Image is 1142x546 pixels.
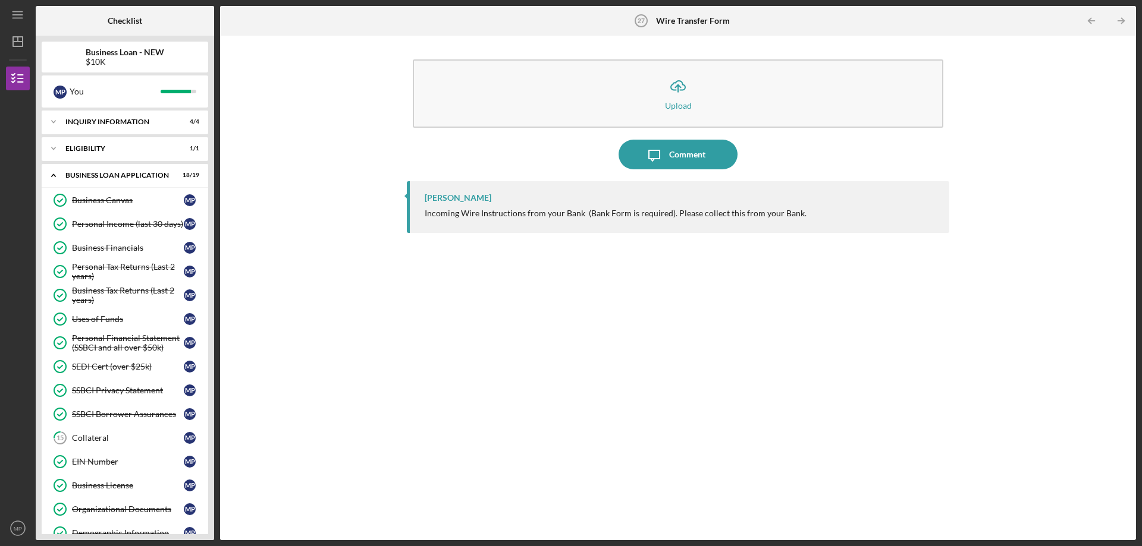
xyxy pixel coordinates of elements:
[48,331,202,355] a: Personal Financial Statement (SSBCI and all over $50k)MP
[48,260,202,283] a: Personal Tax Returns (Last 2 years)MP
[184,456,196,468] div: M P
[48,378,202,402] a: SSBCI Privacy StatementMP
[48,212,202,236] a: Personal Income (last 30 days)MP
[184,527,196,539] div: M P
[72,386,184,395] div: SSBCI Privacy Statement
[184,289,196,301] div: M P
[656,16,730,26] b: Wire Transfer Form
[57,434,64,442] tspan: 15
[54,86,67,99] div: M P
[72,286,184,305] div: Business Tax Returns (Last 2 years)
[48,307,202,331] a: Uses of FundsMP
[184,218,196,230] div: M P
[184,242,196,254] div: M P
[184,266,196,277] div: M P
[72,195,184,205] div: Business Canvas
[6,516,30,540] button: MP
[14,525,22,532] text: MP
[184,408,196,420] div: M P
[65,145,170,152] div: ELIGIBILITY
[48,497,202,521] a: Organizational DocumentsMP
[48,426,202,450] a: 15CollateralMP
[184,432,196,444] div: M P
[619,140,738,169] button: Comment
[48,402,202,426] a: SSBCI Borrower AssurancesMP
[72,243,184,253] div: Business Financials
[72,314,184,324] div: Uses of Funds
[48,450,202,474] a: EIN NumberMP
[72,409,184,419] div: SSBCI Borrower Assurances
[72,433,184,443] div: Collateral
[178,118,199,125] div: 4 / 4
[72,262,184,281] div: Personal Tax Returns (Last 2 years)
[65,172,170,179] div: BUSINESS LOAN APPLICATION
[72,362,184,371] div: SEDI Cert (over $25k)
[665,101,692,110] div: Upload
[425,193,491,203] div: [PERSON_NAME]
[184,361,196,373] div: M P
[86,57,164,67] div: $10K
[72,528,184,538] div: Demographic Information
[108,16,142,26] b: Checklist
[669,140,705,169] div: Comment
[72,219,184,229] div: Personal Income (last 30 days)
[48,283,202,307] a: Business Tax Returns (Last 2 years)MP
[48,474,202,497] a: Business LicenseMP
[413,59,943,128] button: Upload
[70,81,161,102] div: You
[48,188,202,212] a: Business CanvasMP
[86,48,164,57] b: Business Loan - NEW
[184,479,196,491] div: M P
[178,172,199,179] div: 18 / 19
[72,481,184,490] div: Business License
[425,209,807,218] div: Incoming Wire Instructions from your Bank (Bank Form is required). Please collect this from your ...
[48,355,202,378] a: SEDI Cert (over $25k)MP
[72,457,184,466] div: EIN Number
[184,503,196,515] div: M P
[48,236,202,260] a: Business FinancialsMP
[48,521,202,545] a: Demographic InformationMP
[178,145,199,152] div: 1 / 1
[72,333,184,352] div: Personal Financial Statement (SSBCI and all over $50k)
[184,384,196,396] div: M P
[638,17,645,24] tspan: 27
[184,194,196,206] div: M P
[184,337,196,349] div: M P
[184,313,196,325] div: M P
[72,504,184,514] div: Organizational Documents
[65,118,170,125] div: INQUIRY INFORMATION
